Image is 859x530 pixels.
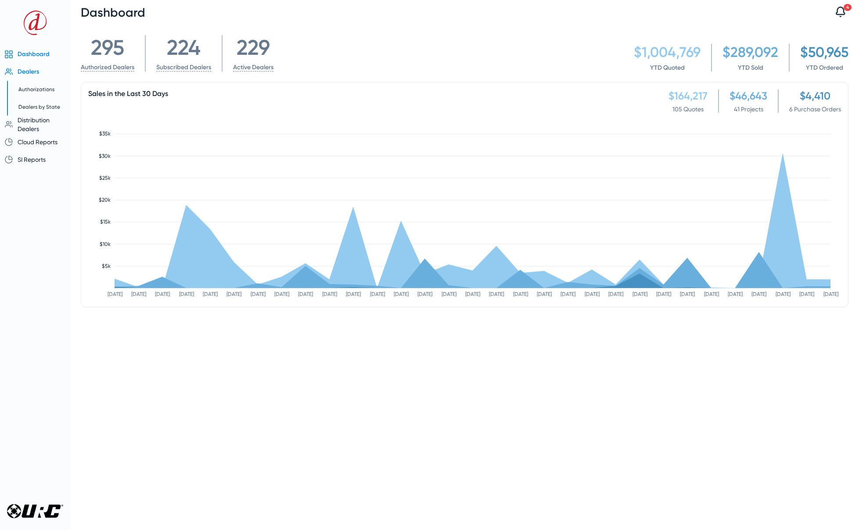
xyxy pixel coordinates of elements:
text: [DATE] [417,291,432,297]
text: [DATE] [394,291,409,297]
text: [DATE] [585,291,600,297]
div: $50,965 [800,44,848,60]
text: [DATE] [155,291,170,297]
div: 229 [233,35,273,60]
img: URC_638029147302078744.png [7,504,63,518]
text: [DATE] [823,291,838,297]
span: Dashboard [18,50,50,58]
text: [DATE] [537,291,552,297]
text: [DATE] [513,291,528,297]
a: Authorized Dealers [81,64,134,71]
span: Cloud Reports [18,139,58,146]
span: Dealers by State [18,104,60,110]
text: $25k [99,175,111,181]
text: [DATE] [751,291,766,297]
text: $20k [99,197,111,203]
span: Authorizations [18,86,54,92]
text: [DATE] [322,291,337,297]
text: [DATE] [728,291,743,297]
text: [DATE] [489,291,504,297]
text: $30k [99,153,111,159]
div: 224 [156,35,211,60]
text: $15k [100,219,111,225]
text: [DATE] [799,291,814,297]
text: [DATE] [179,291,194,297]
span: Dashboard [81,5,145,20]
text: [DATE] [108,291,122,297]
span: Dealers [18,68,39,75]
text: [DATE] [274,291,289,297]
text: [DATE] [561,291,575,297]
div: 295 [81,35,134,60]
a: Active Dealers [233,64,273,71]
text: [DATE] [704,291,719,297]
span: SI Reports [18,156,46,163]
text: [DATE] [465,291,480,297]
text: [DATE] [656,291,671,297]
a: YTD Quoted [650,64,685,71]
text: [DATE] [226,291,241,297]
text: [DATE] [608,291,623,297]
text: [DATE] [633,291,647,297]
div: $46,643 [730,89,767,102]
text: [DATE] [298,291,313,297]
a: YTD Ordered [806,64,843,71]
div: $164,217 [669,89,708,102]
div: $4,410 [789,89,841,102]
text: $5k [102,263,111,269]
a: YTD Sold [738,64,763,71]
a: Subscribed Dealers [156,64,211,71]
span: 41 Projects [730,106,767,113]
text: [DATE] [776,291,791,297]
text: [DATE] [370,291,385,297]
text: $35k [99,131,111,137]
div: $1,004,769 [634,44,701,60]
text: $10k [100,241,111,247]
span: Sales in the Last 30 Days [88,89,168,98]
span: 6 Purchase Orders [789,106,841,113]
span: 105 Quotes [669,106,708,113]
div: $289,092 [722,44,778,60]
text: [DATE] [251,291,266,297]
text: [DATE] [346,291,361,297]
text: [DATE] [442,291,456,297]
span: Distribution Dealers [18,117,50,132]
text: [DATE] [131,291,146,297]
text: [DATE] [203,291,218,297]
text: [DATE] [680,291,695,297]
